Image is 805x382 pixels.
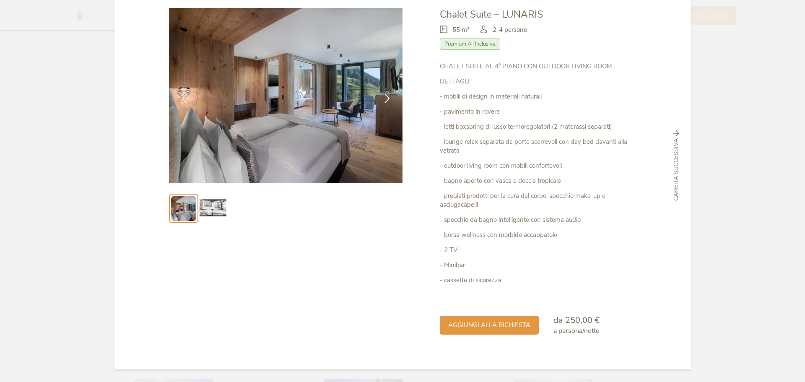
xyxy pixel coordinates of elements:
[672,138,680,201] span: Camera successiva
[440,161,636,170] p: - outdoor living room con mobili confortevoli
[440,246,636,255] p: - 2 TV
[440,8,543,21] span: Chalet Suite – LUNARIS
[440,177,636,185] p: - bagno aperto con vasca e doccia tropicale
[440,107,636,116] p: - pavimento in rovere
[440,77,636,86] p: DETTAGLI
[169,8,403,183] img: Chalet Suite – LUNARIS
[493,26,527,34] span: 2-4 persone
[440,192,636,209] p: - pregiati prodotti per la cura del corpo, specchio make-up e asciugacapelli
[440,231,636,239] p: - borsa wellness con morbido accappatoio
[440,122,636,131] p: - letti boxspring di lusso termoregolatori (2 materassi separati)
[171,196,196,221] img: Preview
[452,26,470,34] span: 55 m²
[200,195,226,222] img: Preview
[440,216,636,224] p: - specchio da bagno intelligente con sistema audio
[440,138,636,155] p: - lounge relax separata da porte scorrevoli con day bed davanti alla vetrata
[440,62,636,71] p: CHALET SUITE AL 4° PIANO CON OUTDOOR LIVING ROOM
[440,92,636,101] p: - mobili di design in materiali naturali
[440,39,500,49] span: Premium All Inclusive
